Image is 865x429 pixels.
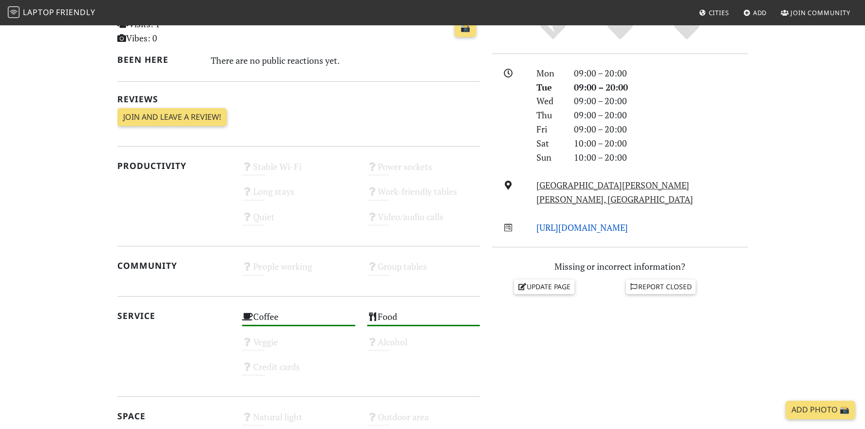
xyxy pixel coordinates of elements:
[117,108,227,127] a: Join and leave a review!
[753,8,767,17] span: Add
[531,66,568,80] div: Mon
[56,7,95,18] span: Friendly
[568,136,754,150] div: 10:00 – 20:00
[236,309,361,334] div: Coffee
[536,222,628,233] a: [URL][DOMAIN_NAME]
[361,184,486,208] div: Work-friendly tables
[117,55,200,65] h2: Been here
[531,150,568,165] div: Sun
[536,179,693,205] a: [GEOGRAPHIC_DATA][PERSON_NAME][PERSON_NAME], [GEOGRAPHIC_DATA]
[23,7,55,18] span: Laptop
[531,108,568,122] div: Thu
[8,6,19,18] img: LaptopFriendly
[361,259,486,283] div: Group tables
[739,4,771,21] a: Add
[568,150,754,165] div: 10:00 – 20:00
[568,108,754,122] div: 09:00 – 20:00
[791,8,850,17] span: Join Community
[361,209,486,234] div: Video/audio calls
[236,184,361,208] div: Long stays
[236,209,361,234] div: Quiet
[117,411,231,421] h2: Space
[236,359,361,384] div: Credit cards
[709,8,729,17] span: Cities
[117,17,231,45] p: Visits: 1 Vibes: 0
[361,309,486,334] div: Food
[236,259,361,283] div: People working
[626,280,696,294] a: Report closed
[236,334,361,359] div: Veggie
[519,15,587,41] div: No
[8,4,95,21] a: LaptopFriendly LaptopFriendly
[211,53,480,68] div: There are no public reactions yet.
[531,122,568,136] div: Fri
[117,261,231,271] h2: Community
[568,80,754,94] div: 09:00 – 20:00
[777,4,854,21] a: Join Community
[361,159,486,184] div: Power sockets
[695,4,733,21] a: Cities
[361,334,486,359] div: Alcohol
[492,260,748,274] p: Missing or incorrect information?
[514,280,574,294] a: Update page
[568,122,754,136] div: 09:00 – 20:00
[117,161,231,171] h2: Productivity
[531,94,568,108] div: Wed
[117,94,480,104] h2: Reviews
[531,136,568,150] div: Sat
[653,15,720,41] div: Definitely!
[117,311,231,321] h2: Service
[587,15,654,41] div: Yes
[455,19,476,37] a: 📸
[568,66,754,80] div: 09:00 – 20:00
[531,80,568,94] div: Tue
[568,94,754,108] div: 09:00 – 20:00
[236,159,361,184] div: Stable Wi-Fi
